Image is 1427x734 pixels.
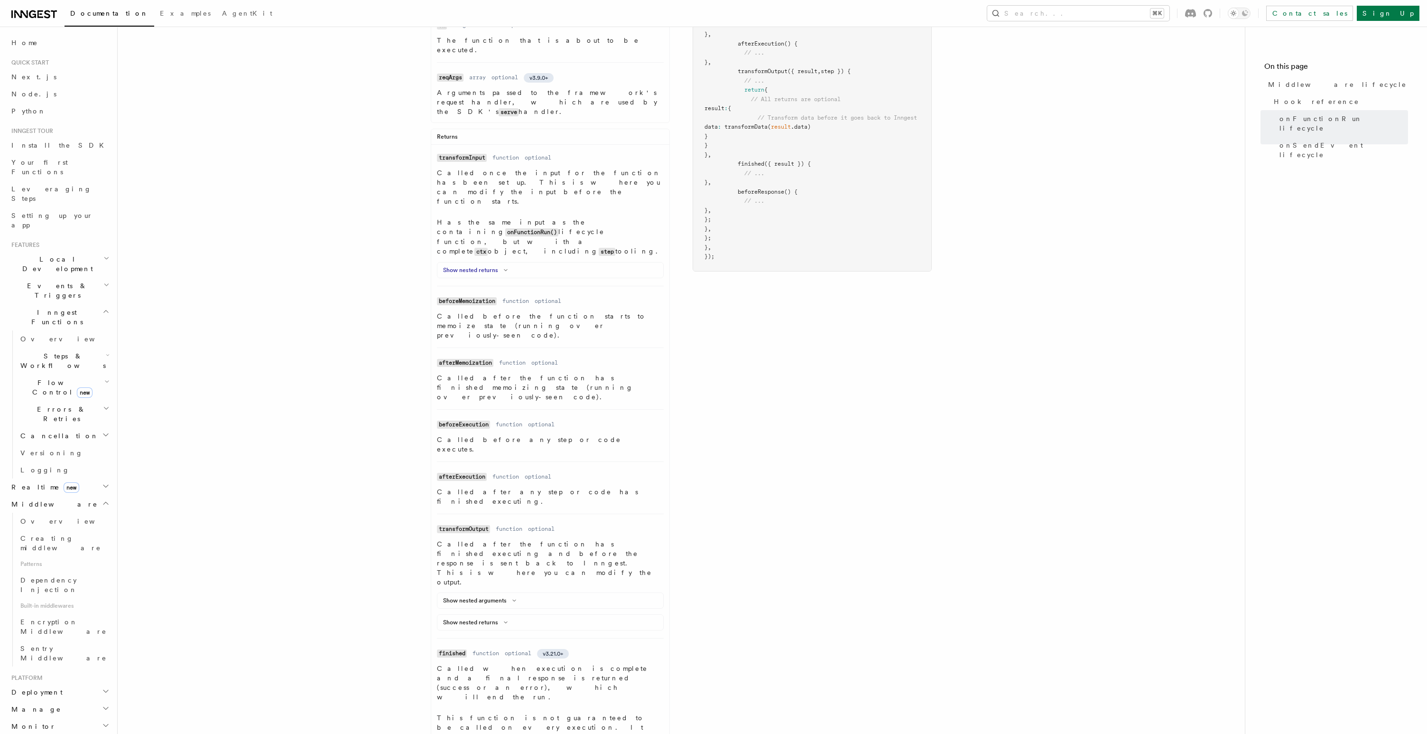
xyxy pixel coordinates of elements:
[821,68,851,75] span: step }) {
[738,160,764,167] span: finished
[473,649,499,657] dd: function
[17,572,111,598] a: Dependency Injection
[160,9,211,17] span: Examples
[17,427,111,444] button: Cancellation
[1279,114,1408,133] span: onFunctionRun lifecycle
[437,373,664,402] p: Called after the function has finished memoizing state (running over previously-seen code).
[437,36,664,55] p: The function that is about to be executed.
[437,217,664,256] p: Has the same input as the containing lifecycle function, but with a complete object, including to...
[437,359,493,367] code: afterMemoization
[437,168,664,206] p: Called once the input for the function has been set up. This is where you can modify the input be...
[744,77,764,84] span: // ...
[8,251,111,277] button: Local Development
[8,687,63,697] span: Deployment
[8,722,56,731] span: Monitor
[492,154,519,161] dd: function
[724,105,728,112] span: :
[20,449,83,457] span: Versioning
[8,496,111,513] button: Middleware
[474,248,488,256] code: ctx
[20,518,118,525] span: Overview
[8,207,111,234] a: Setting up your app
[8,254,103,273] span: Local Development
[817,68,821,75] span: ,
[11,185,92,202] span: Leveraging Steps
[8,85,111,103] a: Node.js
[20,618,107,635] span: Encryption Middleware
[708,226,711,232] span: ,
[11,38,38,47] span: Home
[8,701,111,718] button: Manage
[8,180,111,207] a: Leveraging Steps
[216,3,278,26] a: AgentKit
[443,266,511,274] button: Show nested returns
[708,59,711,66] span: ,
[1264,76,1408,93] a: Middleware lifecycle
[17,431,99,441] span: Cancellation
[8,281,103,300] span: Events & Triggers
[768,123,771,130] span: (
[11,73,56,81] span: Next.js
[437,539,664,587] p: Called after the function has finished executing and before the response is sent back to Inngest....
[738,68,788,75] span: transformOutput
[8,330,111,479] div: Inngest Functions
[525,154,551,161] dd: optional
[17,378,104,397] span: Flow Control
[437,664,664,702] p: Called when execution is complete and a final response is returned (success or an error), which w...
[20,335,118,343] span: Overview
[11,141,110,149] span: Install the SDK
[708,151,711,158] span: ,
[8,304,111,330] button: Inngest Functions
[718,123,721,130] span: :
[531,359,558,367] dd: optional
[704,179,708,186] span: }
[599,248,615,256] code: step
[528,525,555,533] dd: optional
[704,31,708,38] span: }
[708,207,711,214] span: ,
[496,525,522,533] dd: function
[744,49,764,56] span: // ...
[8,277,111,304] button: Events & Triggers
[704,235,711,241] span: };
[64,482,79,493] span: new
[704,216,711,223] span: };
[535,297,561,305] dd: optional
[987,6,1169,21] button: Search...⌘K
[11,212,93,229] span: Setting up your app
[443,597,520,604] button: Show nested arguments
[496,421,522,428] dd: function
[17,640,111,667] a: Sentry Middleware
[764,160,811,167] span: ({ result }) {
[431,133,669,145] div: Returns
[505,228,558,236] code: onFunctionRun()
[8,68,111,85] a: Next.js
[708,31,711,38] span: ,
[8,59,49,66] span: Quick start
[704,142,708,149] span: }
[771,123,791,130] span: result
[8,499,98,509] span: Middleware
[437,421,490,429] code: beforeExecution
[17,374,111,401] button: Flow Controlnew
[8,482,79,492] span: Realtime
[17,530,111,556] a: Creating middleware
[17,348,111,374] button: Steps & Workflows
[502,297,529,305] dd: function
[1150,9,1164,18] kbd: ⌘K
[758,114,917,121] span: // Transform data before it goes back to Inngest
[788,68,817,75] span: ({ result
[8,674,43,682] span: Platform
[1268,80,1407,89] span: Middleware lifecycle
[543,650,563,658] span: v3.21.0+
[437,88,664,117] p: Arguments passed to the framework's request handler, which are used by the SDK's handler.
[8,241,39,249] span: Features
[704,226,708,232] span: }
[20,535,101,552] span: Creating middleware
[704,151,708,158] span: }
[443,619,511,626] button: Show nested returns
[17,330,111,348] a: Overview
[744,170,764,177] span: // ...
[1276,137,1408,163] a: onSendEvent lifecycle
[8,308,102,327] span: Inngest Functions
